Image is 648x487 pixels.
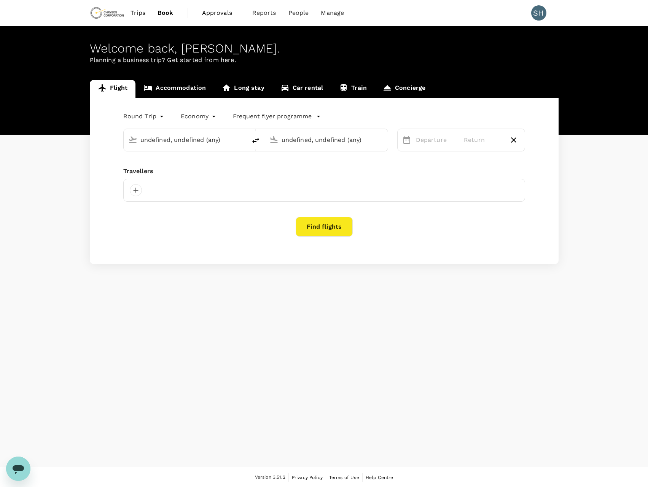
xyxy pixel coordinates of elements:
span: Reports [252,8,276,18]
a: Long stay [214,80,272,98]
a: Accommodation [135,80,214,98]
a: Privacy Policy [292,473,323,482]
span: Version 3.51.2 [255,474,285,481]
div: SH [531,5,546,21]
button: delete [247,131,265,150]
a: Train [331,80,375,98]
a: Help Centre [366,473,393,482]
div: Welcome back , [PERSON_NAME] . [90,41,559,56]
button: Open [241,139,243,140]
a: Car rental [272,80,331,98]
span: Help Centre [366,475,393,480]
p: Frequent flyer programme [233,112,312,121]
p: Planning a business trip? Get started from here. [90,56,559,65]
div: Round Trip [123,110,166,123]
span: Book [158,8,174,18]
span: Terms of Use [329,475,359,480]
input: Depart from [140,134,231,146]
img: Chrysos Corporation [90,5,125,21]
a: Terms of Use [329,473,359,482]
a: Concierge [375,80,433,98]
input: Going to [282,134,372,146]
button: Find flights [296,217,353,237]
button: Open [382,139,384,140]
button: Frequent flyer programme [233,112,321,121]
span: Trips [131,8,145,18]
span: Privacy Policy [292,475,323,480]
span: Approvals [202,8,240,18]
p: Departure [416,135,455,145]
div: Travellers [123,167,525,176]
a: Flight [90,80,136,98]
p: Return [464,135,503,145]
iframe: Button to launch messaging window [6,457,30,481]
span: Manage [321,8,344,18]
div: Economy [181,110,218,123]
span: People [288,8,309,18]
